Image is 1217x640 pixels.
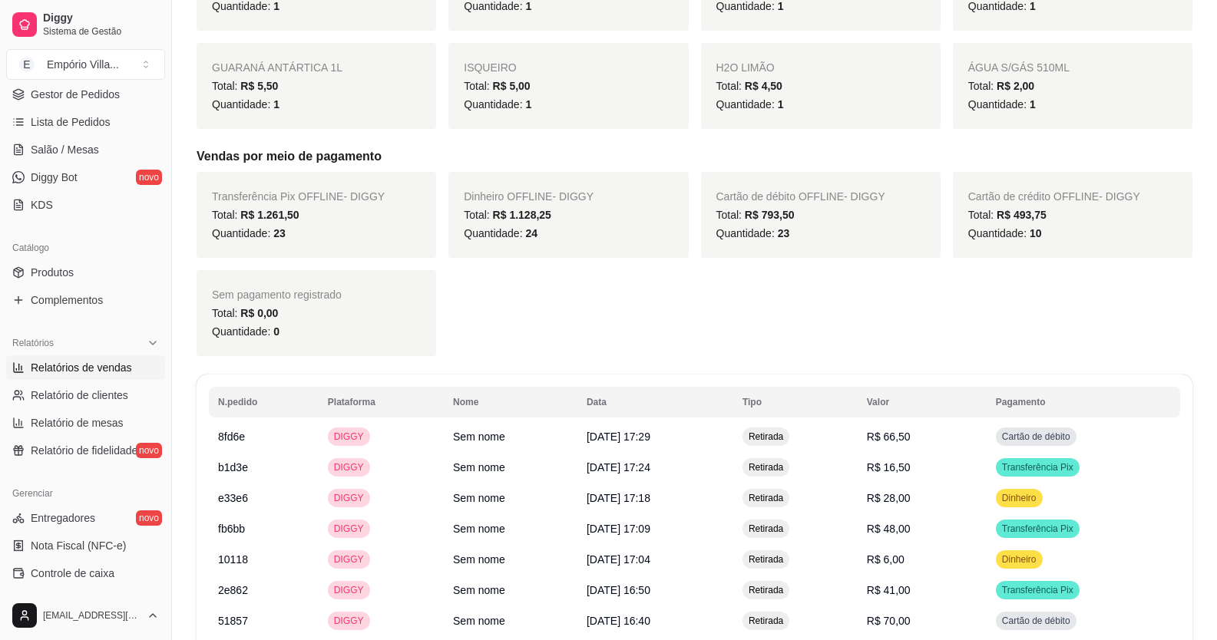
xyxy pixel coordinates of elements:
span: Total: [212,209,299,221]
span: Relatório de fidelidade [31,443,137,458]
span: Retirada [746,492,786,504]
span: E [19,57,35,72]
span: R$ 70,00 [867,615,911,627]
button: [EMAIL_ADDRESS][DOMAIN_NAME] [6,597,165,634]
span: 24 [525,227,537,239]
span: 10 [1030,227,1042,239]
th: Tipo [733,387,858,417]
span: R$ 0,00 [240,307,278,319]
span: Relatórios de vendas [31,360,132,375]
span: Quantidade: [464,98,531,111]
span: [DATE] 17:04 [587,553,650,566]
a: Produtos [6,260,165,285]
span: Produtos [31,265,74,280]
a: Nota Fiscal (NFC-e) [6,533,165,558]
span: Retirada [746,553,786,566]
span: [DATE] 17:18 [587,492,650,504]
span: 8fd6e [218,431,245,443]
span: e33e6 [218,492,248,504]
a: DiggySistema de Gestão [6,6,165,43]
span: DIGGY [331,523,367,535]
span: Total: [212,80,278,92]
span: Diggy Bot [31,170,78,185]
span: Salão / Mesas [31,142,99,157]
span: R$ 6,00 [867,553,904,566]
span: 1 [525,98,531,111]
a: KDS [6,193,165,217]
span: 51857 [218,615,248,627]
span: DIGGY [331,584,367,596]
span: Quantidade: [968,98,1036,111]
div: Catálogo [6,236,165,260]
span: R$ 1.261,50 [240,209,299,221]
span: Controle de caixa [31,566,114,581]
th: Nome [444,387,577,417]
span: [DATE] 17:24 [587,461,650,473]
span: Total: [716,80,782,92]
span: Total: [464,209,551,221]
h5: Vendas por meio de pagamento [197,147,1192,166]
span: Entregadores [31,510,95,526]
span: Complementos [31,292,103,308]
span: DIGGY [331,615,367,627]
a: Gestor de Pedidos [6,82,165,107]
span: Total: [212,307,278,319]
span: Gestor de Pedidos [31,87,120,102]
span: DIGGY [331,461,367,473]
span: ISQUEIRO [464,61,516,74]
span: 1 [273,98,279,111]
span: R$ 793,50 [745,209,795,221]
span: R$ 2,00 [997,80,1034,92]
span: H2O LIMÃO [716,61,775,74]
span: Diggy [43,12,159,25]
span: fb6bb [218,523,245,535]
td: Sem nome [444,452,577,483]
span: 2e862 [218,584,248,596]
span: Quantidade: [716,98,784,111]
span: DIGGY [331,431,367,443]
span: Retirada [746,523,786,535]
span: 10118 [218,553,248,566]
td: Sem nome [444,575,577,605]
span: Cartão de débito [999,615,1073,627]
span: [DATE] 16:40 [587,615,650,627]
span: GUARANÁ ANTÁRTICA 1L [212,61,342,74]
a: Relatório de fidelidadenovo [6,438,165,463]
div: Empório Villa ... [47,57,119,72]
td: Sem nome [444,421,577,452]
a: Entregadoresnovo [6,506,165,530]
span: Sistema de Gestão [43,25,159,38]
span: DIGGY [331,553,367,566]
span: R$ 5,50 [240,80,278,92]
th: Valor [858,387,987,417]
a: Relatórios de vendas [6,355,165,380]
span: Dinheiro [999,553,1040,566]
span: Cartão de débito OFFLINE - DIGGY [716,190,885,203]
span: Quantidade: [464,227,537,239]
span: Transferência Pix [999,461,1076,473]
button: Select a team [6,49,165,80]
td: Sem nome [444,605,577,636]
span: R$ 1.128,25 [493,209,551,221]
div: Gerenciar [6,481,165,506]
span: Quantidade: [212,98,279,111]
span: Relatório de clientes [31,388,128,403]
th: N.pedido [209,387,319,417]
span: Lista de Pedidos [31,114,111,130]
a: Salão / Mesas [6,137,165,162]
span: Transferência Pix [999,523,1076,535]
span: R$ 48,00 [867,523,911,535]
span: Quantidade: [968,227,1042,239]
span: R$ 16,50 [867,461,911,473]
span: Nota Fiscal (NFC-e) [31,538,126,553]
th: Data [577,387,733,417]
a: Diggy Botnovo [6,165,165,190]
span: Cartão de débito [999,431,1073,443]
span: [EMAIL_ADDRESS][DOMAIN_NAME] [43,609,141,622]
span: Transferência Pix OFFLINE - DIGGY [212,190,385,203]
a: Relatório de clientes [6,383,165,407]
span: R$ 28,00 [867,492,911,504]
span: 23 [273,227,286,239]
span: Transferência Pix [999,584,1076,596]
th: Plataforma [319,387,444,417]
